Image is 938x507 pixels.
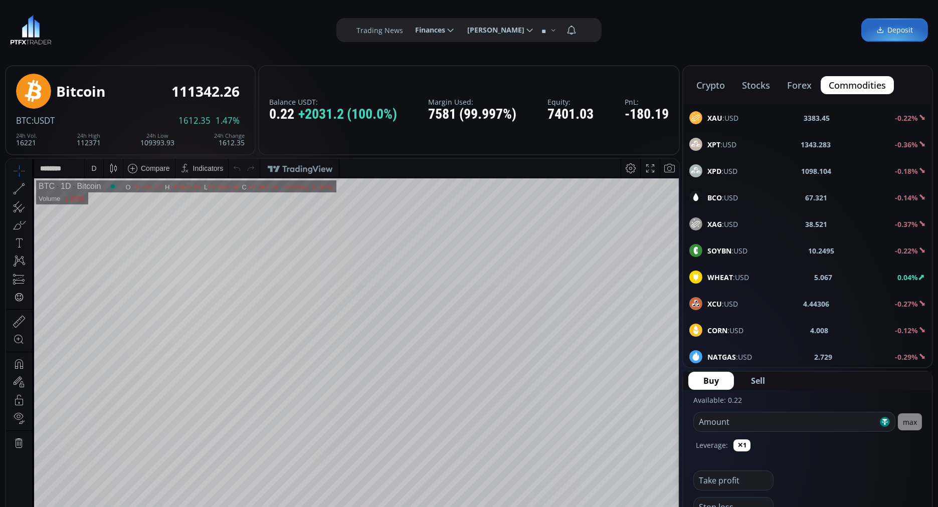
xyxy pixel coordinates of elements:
span: :USD [707,272,749,283]
div: 111825.16 [164,25,195,32]
div: 5y [36,403,44,411]
div: -180.19 [625,107,669,122]
span: :USD [707,219,738,229]
b: 5.067 [814,272,832,283]
b: 2.729 [815,352,833,362]
div: 1y [51,403,58,411]
button: forex [779,76,820,94]
div: 16221 [16,133,37,146]
div: O [119,25,125,32]
b: XPT [707,140,720,149]
div: Go to [134,398,150,417]
span: :USD [707,166,737,176]
b: CORN [707,326,727,335]
span: :USD [707,299,738,309]
div:  [9,134,17,143]
div: 1m [82,403,91,411]
div: 24h Change [214,133,245,139]
b: XCU [707,299,722,309]
div: 0.22 [269,107,397,122]
label: Balance USDT: [269,98,397,106]
div: 24h High [77,133,101,139]
label: Equity: [547,98,594,106]
b: XAU [707,113,722,123]
span: :USD [707,352,752,362]
span: :USD [707,245,747,256]
button: Buy [688,372,734,390]
div: Hide Drawings Toolbar [23,374,28,388]
div: H [159,25,164,32]
span: Sell [751,375,765,387]
div: 3m [65,403,75,411]
div: Toggle Log Scale [634,398,651,417]
div: 7401.03 [547,107,594,122]
div: 1D [49,23,65,32]
b: -0.18% [895,166,918,176]
label: Leverage: [696,440,728,450]
div: Toggle Percentage [620,398,634,417]
div: D [85,6,90,14]
span: [PERSON_NAME] [460,20,524,40]
span: 02:38:25 (UTC) [559,403,607,411]
div: C [236,25,241,32]
b: -0.22% [895,246,918,256]
div: Market open [102,23,111,32]
div: L [198,25,202,32]
b: -0.22% [895,113,918,123]
button: crypto [688,76,733,94]
div: 5d [99,403,107,411]
button: commodities [821,76,894,94]
div: 111342.26 [241,25,272,32]
b: -0.36% [895,140,918,149]
div: 7581 (99.997%) [428,107,516,122]
label: Trading News [356,25,403,36]
b: 1098.104 [801,166,831,176]
b: 4.008 [810,325,828,336]
div: Bitcoin [65,23,95,32]
span: Finances [408,20,445,40]
span: :USD [707,192,738,203]
div: auto [654,403,668,411]
b: NATGAS [707,352,736,362]
div: log [638,403,647,411]
b: -0.12% [895,326,918,335]
div: Indicators [187,6,218,14]
b: -0.37% [895,219,918,229]
span: :USD [707,139,736,150]
div: 1d [113,403,121,411]
button: 02:38:25 (UTC) [555,398,611,417]
b: SOYBN [707,246,731,256]
b: WHEAT [707,273,733,282]
div: Compare [135,6,164,14]
div: 111092.80 [202,25,233,32]
div: 24h Vol. [16,133,37,139]
span: BTC [16,115,32,126]
span: Buy [703,375,719,387]
label: Available: 0.22 [693,395,742,405]
div: 109393.93 [140,133,174,146]
span: :USD [707,325,743,336]
div: BTC [33,23,49,32]
div: Toggle Auto Scale [651,398,671,417]
button: ✕1 [733,439,751,451]
b: 3383.45 [804,113,830,123]
b: XAG [707,219,722,229]
label: Margin Used: [428,98,516,106]
span: Deposit [876,25,913,36]
span: 1.47% [216,116,240,125]
b: 0.04% [897,273,918,282]
div: 111342.26 [171,84,240,99]
b: -0.27% [895,299,918,309]
label: PnL: [625,98,669,106]
b: 10.2495 [808,245,834,256]
div: −420.96 (−0.38%) [275,25,327,32]
b: -0.14% [895,193,918,202]
b: 38.521 [806,219,828,229]
img: LOGO [10,15,52,45]
div: 111763.22 [125,25,156,32]
b: XPD [707,166,721,176]
div: 1612.35 [214,133,245,146]
button: stocks [734,76,778,94]
span: 1612.35 [178,116,211,125]
div: Bitcoin [56,84,105,99]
